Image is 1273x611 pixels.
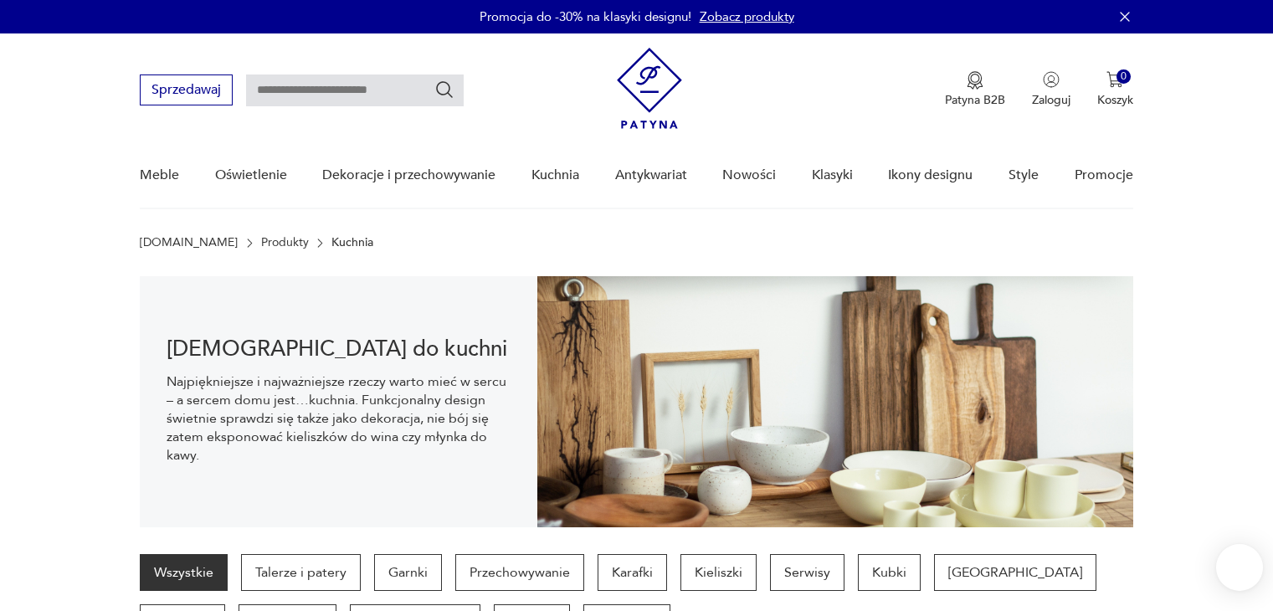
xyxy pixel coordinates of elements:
[331,236,373,249] p: Kuchnia
[615,143,687,208] a: Antykwariat
[1097,71,1133,108] button: 0Koszyk
[1009,143,1039,208] a: Style
[945,92,1005,108] p: Patyna B2B
[888,143,973,208] a: Ikony designu
[1032,92,1070,108] p: Zaloguj
[967,71,983,90] img: Ikona medalu
[140,236,238,249] a: [DOMAIN_NAME]
[617,48,682,129] img: Patyna - sklep z meblami i dekoracjami vintage
[455,554,584,591] a: Przechowywanie
[1116,69,1131,84] div: 0
[1075,143,1133,208] a: Promocje
[167,372,511,465] p: Najpiękniejsze i najważniejsze rzeczy warto mieć w sercu – a sercem domu jest…kuchnia. Funkcjonal...
[722,143,776,208] a: Nowości
[700,8,794,25] a: Zobacz produkty
[1097,92,1133,108] p: Koszyk
[945,71,1005,108] button: Patyna B2B
[1106,71,1123,88] img: Ikona koszyka
[140,554,228,591] a: Wszystkie
[531,143,579,208] a: Kuchnia
[140,85,233,97] a: Sprzedawaj
[241,554,361,591] a: Talerze i patery
[812,143,853,208] a: Klasyki
[537,276,1133,527] img: b2f6bfe4a34d2e674d92badc23dc4074.jpg
[140,74,233,105] button: Sprzedawaj
[480,8,691,25] p: Promocja do -30% na klasyki designu!
[261,236,309,249] a: Produkty
[215,143,287,208] a: Oświetlenie
[374,554,442,591] a: Garnki
[598,554,667,591] a: Karafki
[140,143,179,208] a: Meble
[167,339,511,359] h1: [DEMOGRAPHIC_DATA] do kuchni
[934,554,1096,591] a: [GEOGRAPHIC_DATA]
[945,71,1005,108] a: Ikona medaluPatyna B2B
[434,80,454,100] button: Szukaj
[680,554,757,591] a: Kieliszki
[770,554,844,591] a: Serwisy
[1043,71,1060,88] img: Ikonka użytkownika
[1032,71,1070,108] button: Zaloguj
[322,143,495,208] a: Dekoracje i przechowywanie
[858,554,921,591] a: Kubki
[1216,544,1263,591] iframe: Smartsupp widget button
